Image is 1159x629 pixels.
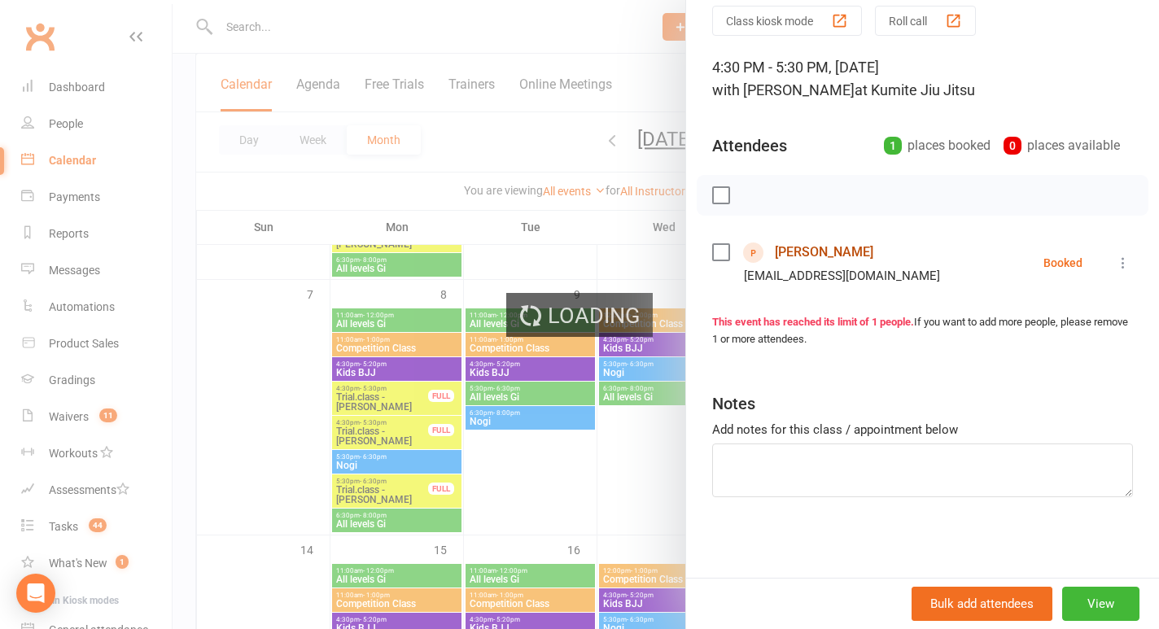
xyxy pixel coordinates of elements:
div: 1 [884,137,902,155]
div: If you want to add more people, please remove 1 or more attendees. [712,314,1133,348]
span: at Kumite Jiu Jitsu [855,81,975,98]
div: Booked [1043,257,1082,269]
div: Notes [712,392,755,415]
div: [EMAIL_ADDRESS][DOMAIN_NAME] [744,265,940,286]
button: Roll call [875,6,976,36]
button: View [1062,587,1139,621]
button: Class kiosk mode [712,6,862,36]
span: with [PERSON_NAME] [712,81,855,98]
div: 4:30 PM - 5:30 PM, [DATE] [712,56,1133,102]
a: [PERSON_NAME] [775,239,873,265]
strong: This event has reached its limit of 1 people. [712,316,914,328]
div: places available [1004,134,1120,157]
div: Open Intercom Messenger [16,574,55,613]
div: 0 [1004,137,1021,155]
div: Attendees [712,134,787,157]
div: places booked [884,134,991,157]
button: Bulk add attendees [912,587,1052,621]
div: Add notes for this class / appointment below [712,420,1133,439]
